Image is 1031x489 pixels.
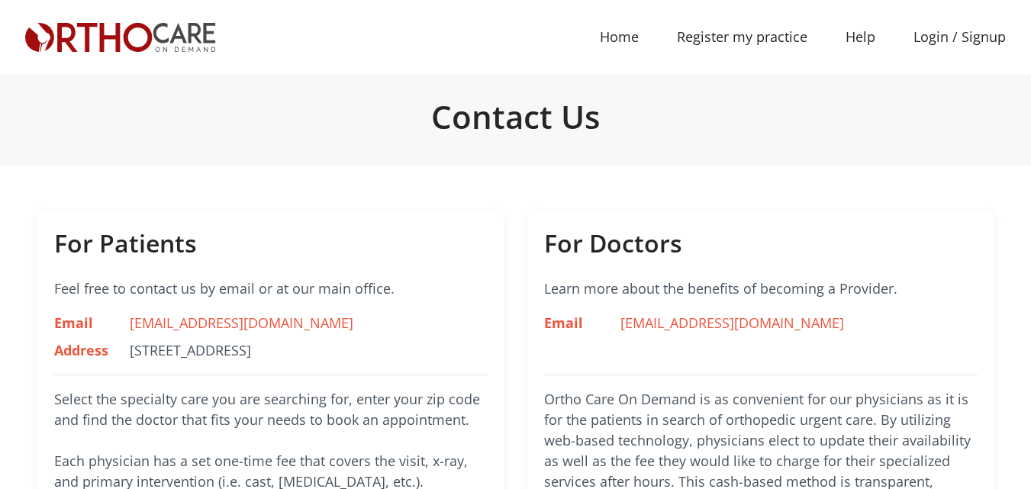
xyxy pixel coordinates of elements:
[43,340,119,361] div: Address
[581,20,658,54] a: Home
[533,313,609,333] div: Email
[658,20,826,54] a: Register my practice
[544,229,978,258] h4: For Doctors
[826,20,894,54] a: Help
[54,229,488,258] h4: For Patients
[130,314,353,332] a: [EMAIL_ADDRESS][DOMAIN_NAME]
[894,27,1025,47] a: Login / Signup
[43,313,119,333] div: Email
[118,340,422,361] div: [STREET_ADDRESS]
[544,278,978,299] p: Learn more about the benefits of becoming a Provider.
[620,314,844,332] a: [EMAIL_ADDRESS][DOMAIN_NAME]
[25,98,1006,136] h2: Contact Us
[54,278,488,299] p: Feel free to contact us by email or at our main office.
